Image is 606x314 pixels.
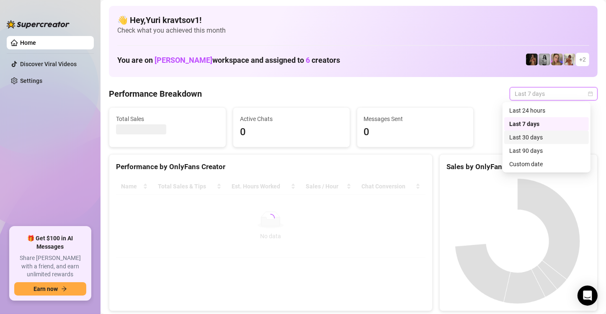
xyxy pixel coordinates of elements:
[564,54,575,65] img: Green
[364,124,467,140] span: 0
[240,124,343,140] span: 0
[578,286,598,306] div: Open Intercom Messenger
[20,61,77,67] a: Discover Viral Videos
[61,286,67,292] span: arrow-right
[515,88,593,100] span: Last 7 days
[504,104,589,117] div: Last 24 hours
[364,114,467,124] span: Messages Sent
[504,117,589,131] div: Last 7 days
[117,14,589,26] h4: 👋 Hey, Yuri kravtsov1 !
[34,286,58,292] span: Earn now
[509,133,584,142] div: Last 30 days
[551,54,563,65] img: Cherry
[504,131,589,144] div: Last 30 days
[116,114,219,124] span: Total Sales
[579,55,586,64] span: + 2
[504,144,589,157] div: Last 90 days
[504,157,589,171] div: Custom date
[240,114,343,124] span: Active Chats
[117,26,589,35] span: Check what you achieved this month
[526,54,538,65] img: D
[14,254,86,279] span: Share [PERSON_NAME] with a friend, and earn unlimited rewards
[539,54,550,65] img: A
[109,88,202,100] h4: Performance Breakdown
[265,212,276,224] span: loading
[7,20,70,28] img: logo-BBDzfeDw.svg
[446,161,591,172] div: Sales by OnlyFans Creator
[116,161,425,172] div: Performance by OnlyFans Creator
[509,106,584,115] div: Last 24 hours
[20,39,36,46] a: Home
[509,160,584,169] div: Custom date
[306,56,310,64] span: 6
[509,146,584,155] div: Last 90 days
[155,56,212,64] span: [PERSON_NAME]
[14,282,86,296] button: Earn nowarrow-right
[509,119,584,129] div: Last 7 days
[588,91,593,96] span: calendar
[117,56,340,65] h1: You are on workspace and assigned to creators
[14,234,86,251] span: 🎁 Get $100 in AI Messages
[20,77,42,84] a: Settings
